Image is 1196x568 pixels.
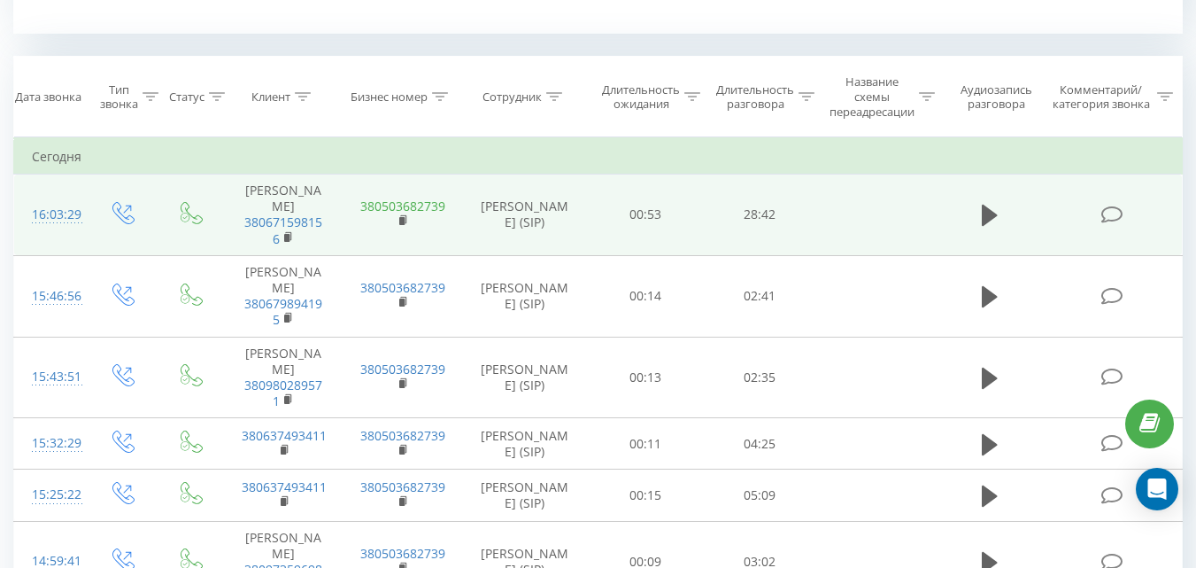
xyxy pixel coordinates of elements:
a: 380679894195 [244,295,322,328]
a: 380503682739 [360,545,445,562]
a: 380637493411 [242,427,327,444]
td: [PERSON_NAME] (SIP) [461,470,589,521]
div: 15:46:56 [32,279,69,314]
td: [PERSON_NAME] (SIP) [461,337,589,418]
td: [PERSON_NAME] [224,337,343,418]
div: Статус [169,89,204,105]
div: 15:25:22 [32,478,69,512]
td: 02:35 [703,337,817,418]
div: Сотрудник [482,89,542,105]
div: 15:32:29 [32,426,69,461]
td: [PERSON_NAME] [224,175,343,256]
a: 380637493411 [242,479,327,495]
div: Дата звонка [15,89,81,105]
td: Сегодня [14,139,1183,175]
a: 380503682739 [360,198,445,214]
td: 02:41 [703,255,817,337]
td: 00:14 [589,255,703,337]
div: Open Intercom Messenger [1136,468,1178,510]
a: 380503682739 [360,479,445,495]
a: 380503682739 [360,279,445,296]
td: 00:11 [589,418,703,470]
td: [PERSON_NAME] (SIP) [461,418,589,470]
div: Комментарий/категория звонка [1049,82,1153,113]
a: 380980289571 [244,377,322,409]
td: 00:53 [589,175,703,256]
td: 05:09 [703,470,817,521]
div: Длительность разговора [716,82,794,113]
a: 380503682739 [360,427,445,444]
td: 00:13 [589,337,703,418]
td: [PERSON_NAME] [224,255,343,337]
td: [PERSON_NAME] (SIP) [461,255,589,337]
div: 15:43:51 [32,360,69,394]
td: 00:15 [589,470,703,521]
div: 16:03:29 [32,198,69,232]
div: Название схемы переадресации [829,74,914,120]
div: Аудиозапись разговора [952,82,1041,113]
div: Тип звонка [100,82,138,113]
div: Бизнес номер [351,89,428,105]
td: 04:25 [703,418,817,470]
td: [PERSON_NAME] (SIP) [461,175,589,256]
td: 28:42 [703,175,817,256]
div: Клиент [251,89,290,105]
a: 380503682739 [360,361,445,377]
div: Длительность ожидания [602,82,680,113]
a: 380671598156 [244,214,322,246]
